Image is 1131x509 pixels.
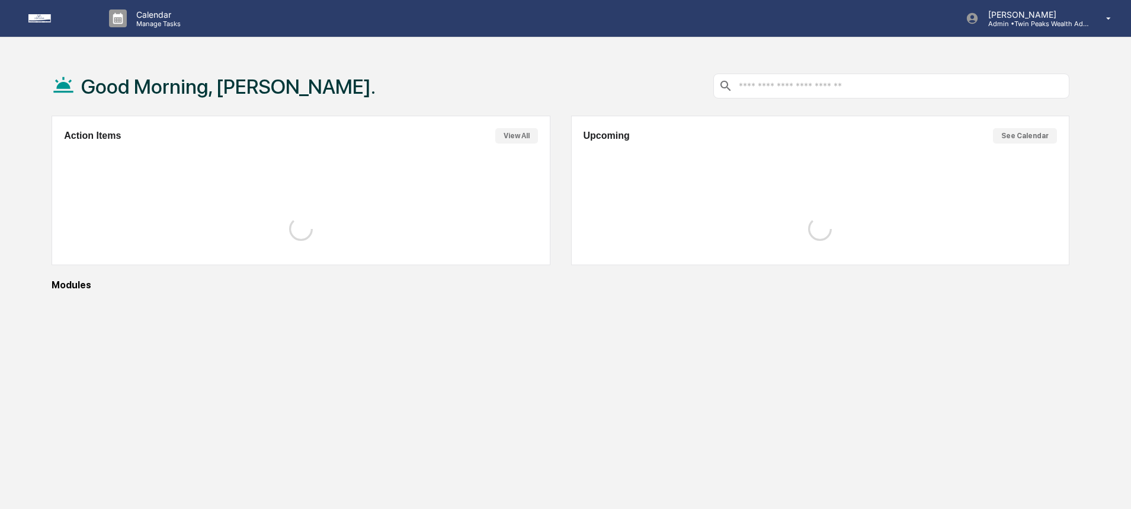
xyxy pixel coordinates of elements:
h2: Action Items [64,131,121,141]
img: logo [28,14,85,23]
button: See Calendar [993,128,1057,144]
p: [PERSON_NAME] [979,9,1089,20]
h2: Upcoming [584,131,630,141]
p: Manage Tasks [127,20,187,28]
p: Calendar [127,9,187,20]
div: Modules [52,279,1069,291]
p: Admin • Twin Peaks Wealth Advisors [979,20,1089,28]
h1: Good Morning, [PERSON_NAME]. [81,75,376,98]
button: View All [495,128,538,144]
